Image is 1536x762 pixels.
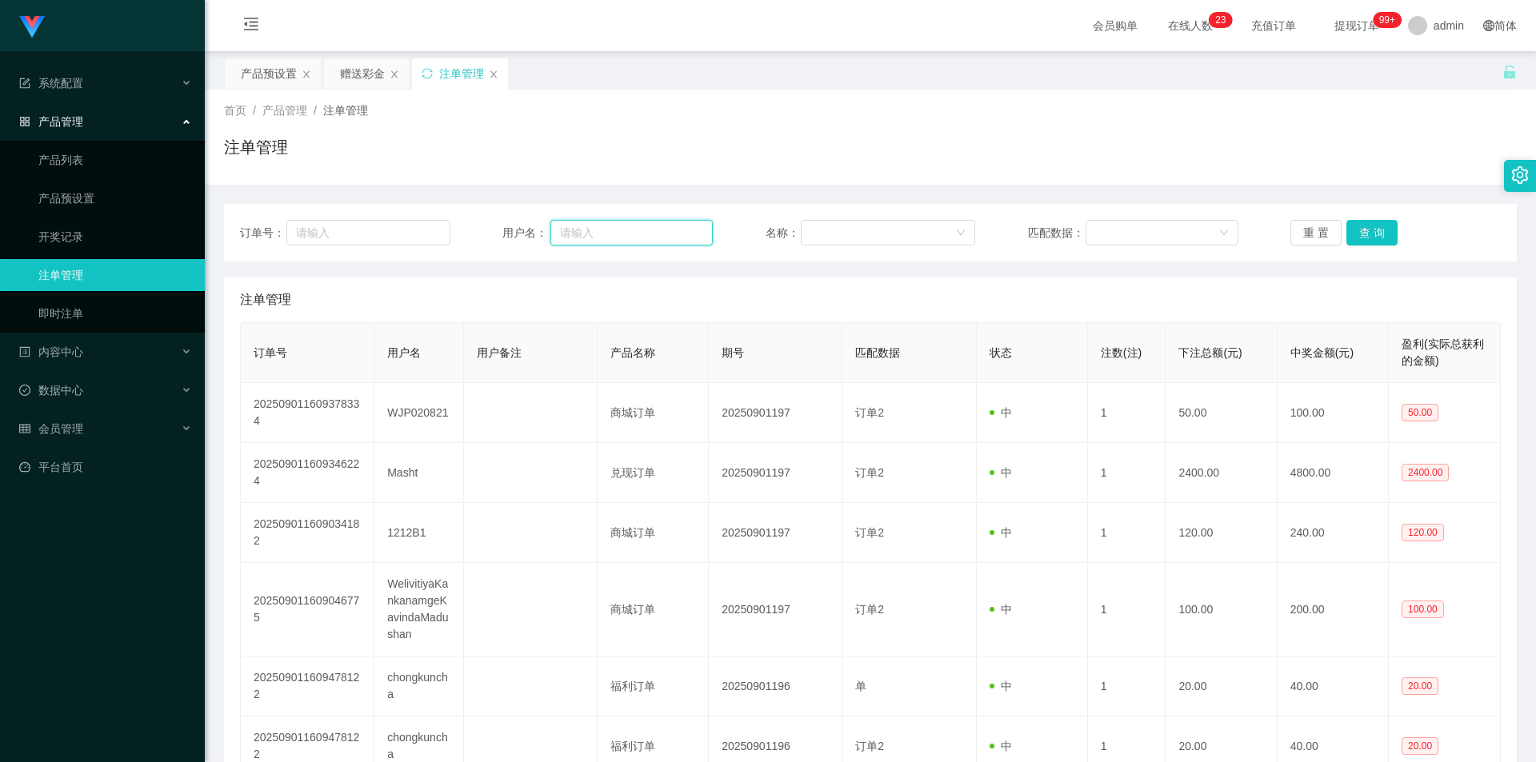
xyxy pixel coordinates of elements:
[1278,656,1389,716] td: 40.00
[1088,503,1166,563] td: 1
[1290,220,1342,245] button: 重 置
[709,563,842,656] td: 20250901197
[855,466,884,479] span: 订单2
[19,115,83,128] span: 产品管理
[855,346,900,359] span: 匹配数据
[241,563,374,656] td: 202509011609046775
[1278,563,1389,656] td: 200.00
[1166,443,1277,503] td: 2400.00
[19,385,30,396] i: 图标: check-circle-o
[241,443,374,503] td: 202509011609346224
[240,290,291,309] span: 注单管理
[598,656,709,716] td: 福利订单
[19,77,83,90] span: 系统配置
[598,503,709,563] td: 商城订单
[855,526,884,539] span: 订单2
[302,70,311,79] i: 图标: close
[1278,443,1389,503] td: 4800.00
[19,116,30,127] i: 图标: appstore-o
[1088,383,1166,443] td: 1
[262,104,307,117] span: 产品管理
[502,225,550,241] span: 用户名：
[1209,12,1232,28] sup: 23
[1160,20,1221,31] span: 在线人数
[1483,20,1494,31] i: 图标: global
[19,78,30,89] i: 图标: form
[598,443,709,503] td: 兑现订单
[19,16,45,38] img: logo.9652507e.png
[1088,443,1166,503] td: 1
[477,346,522,359] span: 用户备注
[1166,503,1277,563] td: 120.00
[1166,656,1277,716] td: 20.00
[374,383,463,443] td: WJP020821
[390,70,399,79] i: 图标: close
[254,346,287,359] span: 订单号
[422,68,433,79] i: 图标: sync
[19,346,30,357] i: 图标: profile
[1402,464,1449,481] span: 2400.00
[286,220,450,245] input: 请输入
[990,526,1012,539] span: 中
[241,383,374,443] td: 202509011609378334
[990,406,1012,419] span: 中
[990,466,1012,479] span: 中
[1243,20,1304,31] span: 充值订单
[855,603,884,616] span: 订单2
[1290,346,1354,359] span: 中奖金额(元)
[1402,404,1438,421] span: 50.00
[766,225,801,241] span: 名称：
[1088,563,1166,656] td: 1
[489,70,498,79] i: 图标: close
[709,383,842,443] td: 20250901197
[1278,503,1389,563] td: 240.00
[340,58,385,89] div: 赠送彩金
[1221,12,1226,28] p: 3
[855,406,884,419] span: 订单2
[1166,383,1277,443] td: 50.00
[709,443,842,503] td: 20250901197
[1373,12,1402,28] sup: 1049
[241,503,374,563] td: 202509011609034182
[19,345,83,358] span: 内容中心
[387,346,421,359] span: 用户名
[224,1,278,52] i: 图标: menu-fold
[1278,383,1389,443] td: 100.00
[374,563,463,656] td: WelivitiyaKankanamgeKavindaMadushan
[253,104,256,117] span: /
[1088,656,1166,716] td: 1
[990,346,1012,359] span: 状态
[1502,65,1517,79] i: 图标: unlock
[855,740,884,752] span: 订单2
[38,221,192,253] a: 开奖记录
[1028,225,1086,241] span: 匹配数据：
[990,740,1012,752] span: 中
[1326,20,1387,31] span: 提现订单
[38,182,192,214] a: 产品预设置
[323,104,368,117] span: 注单管理
[598,563,709,656] td: 商城订单
[314,104,317,117] span: /
[38,297,192,329] a: 即时注单
[1101,346,1142,359] span: 注数(注)
[990,603,1012,616] span: 中
[709,656,842,716] td: 20250901196
[19,451,192,483] a: 图标: dashboard平台首页
[38,259,192,291] a: 注单管理
[374,656,463,716] td: chongkuncha
[19,423,30,434] i: 图标: table
[1402,337,1484,367] span: 盈利(实际总获利的金额)
[550,220,713,245] input: 请输入
[19,422,83,435] span: 会员管理
[1402,677,1438,695] span: 20.00
[1178,346,1242,359] span: 下注总额(元)
[1346,220,1398,245] button: 查 询
[598,383,709,443] td: 商城订单
[1166,563,1277,656] td: 100.00
[990,680,1012,692] span: 中
[224,135,288,159] h1: 注单管理
[1215,12,1221,28] p: 2
[1402,600,1444,618] span: 100.00
[855,680,866,692] span: 单
[1402,737,1438,755] span: 20.00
